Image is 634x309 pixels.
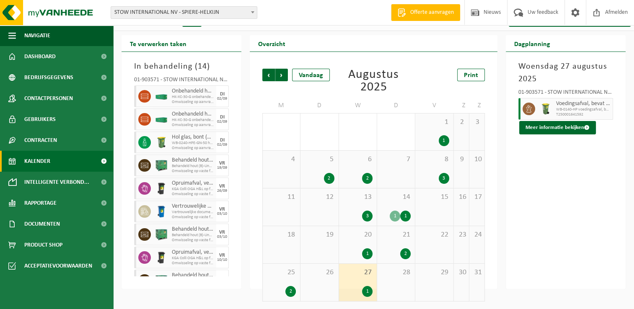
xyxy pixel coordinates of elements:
[458,118,465,127] span: 2
[377,98,415,113] td: D
[155,159,168,172] img: PB-HB-1400-HPE-GN-01
[172,215,214,220] span: Omwisseling op vaste frequentie (incl. verwerking)
[155,182,168,195] img: WB-0240-HPE-BK-01
[474,118,480,127] span: 3
[390,211,400,221] div: 1
[419,155,449,164] span: 8
[219,207,225,212] div: VR
[198,62,207,71] span: 14
[419,230,449,239] span: 22
[155,228,168,241] img: PB-HB-1400-HPE-GN-01
[155,93,168,100] img: HK-XC-30-GN-00
[556,107,611,112] span: WB-0140-HP voedingsafval, bevat producten van dierlijke oors
[381,193,411,202] span: 14
[339,98,377,113] td: W
[391,4,460,21] a: Offerte aanvragen
[219,184,225,189] div: VR
[172,95,214,100] span: HK-XC-30-G onbehandeld hout (A)
[172,226,214,233] span: Behandeld hout (B)
[362,173,373,184] div: 2
[172,233,214,238] span: Behandeld hout (B)-Unalit platen
[458,155,465,164] span: 9
[469,98,485,113] td: Z
[217,166,227,170] div: 19/09
[408,8,456,17] span: Offerte aanvragen
[172,210,214,215] span: Vertrouwelijke documenten (vernietiging - recyclage)
[458,268,465,277] span: 30
[24,67,73,88] span: Bedrijfsgegevens
[362,286,373,297] div: 1
[518,60,613,85] h3: Woensdag 27 augustus 2025
[439,135,449,146] div: 1
[518,90,613,98] div: 01-903571 - STOW INTERNATIONAL NV - SPIERE-HELKIJN
[556,112,611,117] span: T250001641592
[305,155,334,164] span: 5
[217,97,227,101] div: 02/09
[362,211,373,221] div: 3
[400,248,411,259] div: 2
[337,69,410,94] div: Augustus 2025
[172,164,214,169] span: Behandeld hout (B)-Unalit platen
[217,212,227,216] div: 03/10
[217,189,227,193] div: 26/09
[172,157,214,164] span: Behandeld hout (B)
[24,88,73,109] span: Contactpersonen
[474,193,480,202] span: 17
[172,180,214,187] span: Opruimafval, verontreinigd met olie
[24,25,50,46] span: Navigatie
[24,151,50,172] span: Kalender
[539,103,552,115] img: WB-0140-HPE-GN-50
[343,268,373,277] span: 27
[24,130,57,151] span: Contracten
[24,109,56,130] span: Gebruikers
[172,146,214,151] span: Omwisseling op aanvraag - op geplande route (incl. verwerking)
[172,111,214,118] span: Onbehandeld hout (A)
[217,120,227,124] div: 02/09
[267,155,296,164] span: 4
[219,230,225,235] div: VR
[458,193,465,202] span: 16
[305,230,334,239] span: 19
[172,169,214,174] span: Omwisseling op vaste frequentie (incl. verwerking)
[111,7,257,18] span: STOW INTERNATIONAL NV - SPIERE-HELKIJN
[172,118,214,123] span: HK-XC-30-G onbehandeld hout (A)
[275,69,288,81] span: Volgende
[415,98,453,113] td: V
[217,258,227,262] div: 10/10
[300,98,339,113] td: D
[267,193,296,202] span: 11
[285,286,296,297] div: 2
[381,268,411,277] span: 28
[362,248,373,259] div: 1
[439,173,449,184] div: 3
[324,173,334,184] div: 2
[155,274,168,287] img: PB-HB-1400-HPE-GN-01
[458,230,465,239] span: 23
[220,138,225,143] div: DI
[172,88,214,95] span: Onbehandeld hout (A)
[556,100,611,107] span: Voedingsafval, bevat producten van dierlijke oorsprong, onverpakt, categorie 3
[519,121,596,134] button: Meer informatie bekijken
[262,98,300,113] td: M
[172,100,214,105] span: Omwisseling op aanvraag
[219,161,225,166] div: VR
[267,268,296,277] span: 25
[305,193,334,202] span: 12
[250,35,294,51] h2: Overzicht
[122,35,195,51] h2: Te verwerken taken
[24,255,92,276] span: Acceptatievoorwaarden
[506,35,559,51] h2: Dagplanning
[474,268,480,277] span: 31
[400,211,411,221] div: 1
[419,268,449,277] span: 29
[292,69,330,81] div: Vandaag
[343,230,373,239] span: 20
[454,98,469,113] td: Z
[24,214,60,234] span: Documenten
[172,123,214,128] span: Omwisseling op aanvraag
[134,60,229,73] h3: In behandeling ( )
[220,92,225,97] div: DI
[24,193,57,214] span: Rapportage
[24,172,89,193] span: Intelligente verbond...
[172,192,214,197] span: Omwisseling op vaste frequentie (incl. verwerking)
